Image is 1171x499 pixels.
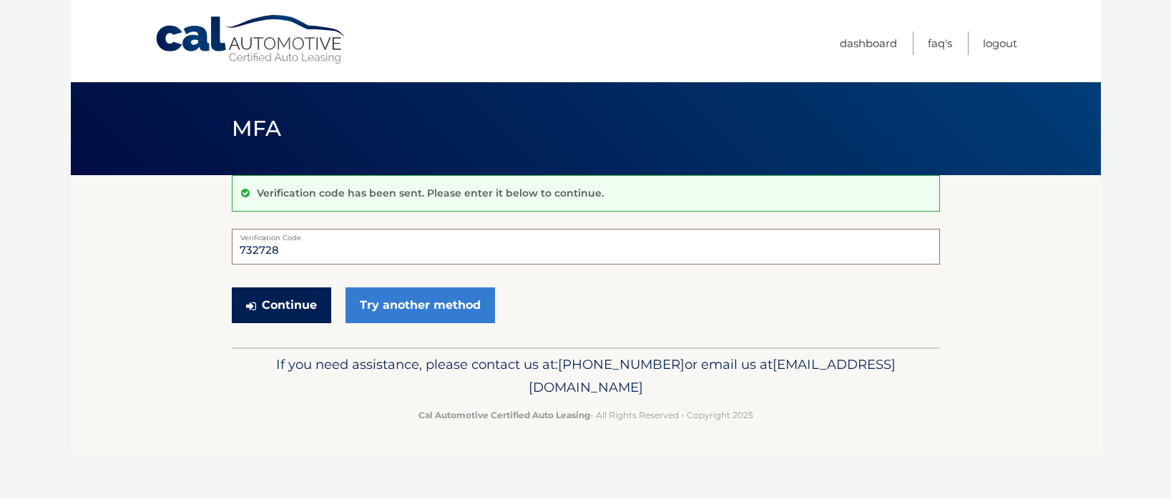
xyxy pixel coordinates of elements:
a: Cal Automotive [155,14,348,65]
p: Verification code has been sent. Please enter it below to continue. [257,187,604,199]
p: If you need assistance, please contact us at: or email us at [241,353,931,399]
a: Try another method [346,287,495,323]
a: Logout [983,31,1017,55]
span: MFA [232,115,282,142]
a: Dashboard [840,31,897,55]
span: [PHONE_NUMBER] [558,356,685,372]
strong: Cal Automotive Certified Auto Leasing [418,410,590,420]
a: FAQ's [928,31,952,55]
input: Verification Code [232,229,940,265]
p: - All Rights Reserved - Copyright 2025 [241,407,931,423]
span: [EMAIL_ADDRESS][DOMAIN_NAME] [529,356,896,395]
label: Verification Code [232,229,940,240]
button: Continue [232,287,331,323]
